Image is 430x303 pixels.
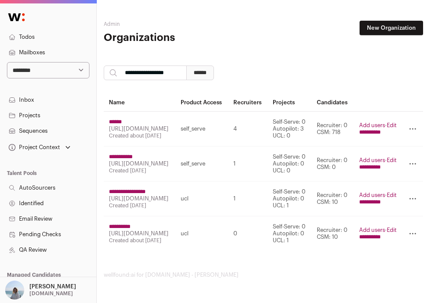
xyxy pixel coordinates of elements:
[7,144,60,151] div: Project Context
[354,112,402,147] td: ·
[109,126,169,131] a: [URL][DOMAIN_NAME]
[228,216,268,251] td: 0
[387,122,397,128] a: Edit
[175,147,228,181] td: self_serve
[387,192,397,198] a: Edit
[175,112,228,147] td: self_serve
[104,94,175,112] th: Name
[109,161,169,166] a: [URL][DOMAIN_NAME]
[354,147,402,181] td: ·
[109,196,169,201] a: [URL][DOMAIN_NAME]
[3,281,78,300] button: Open dropdown
[5,281,24,300] img: 11561648-medium_jpg
[268,147,312,181] td: Self-Serve: 0 Autopilot: 0 UCL: 0
[387,157,397,163] a: Edit
[109,231,169,236] a: [URL][DOMAIN_NAME]
[29,290,73,297] p: [DOMAIN_NAME]
[312,94,354,112] th: Candidates
[268,94,312,112] th: Projects
[312,216,354,251] td: Recruiter: 0 CSM: 10
[175,216,228,251] td: ucl
[360,21,423,35] a: New Organization
[109,167,170,174] div: Created [DATE]
[3,9,29,26] img: Wellfound
[354,216,402,251] td: ·
[175,94,228,112] th: Product Access
[359,157,385,163] a: Add users
[104,22,120,27] a: Admin
[175,181,228,216] td: ucl
[359,122,385,128] a: Add users
[109,132,170,139] div: Created about [DATE]
[109,237,170,244] div: Created about [DATE]
[109,202,170,209] div: Created [DATE]
[104,31,210,45] h1: Organizations
[312,181,354,216] td: Recruiter: 0 CSM: 10
[268,181,312,216] td: Self-Serve: 0 Autopilot: 0 UCL: 1
[228,181,268,216] td: 1
[387,227,397,233] a: Edit
[354,181,402,216] td: ·
[228,147,268,181] td: 1
[312,147,354,181] td: Recruiter: 0 CSM: 0
[312,112,354,147] td: Recruiter: 0 CSM: 718
[359,227,385,233] a: Add users
[228,112,268,147] td: 4
[7,141,72,153] button: Open dropdown
[268,216,312,251] td: Self-Serve: 0 Autopilot: 0 UCL: 1
[104,272,423,278] footer: wellfound:ai for [DOMAIN_NAME] - [PERSON_NAME]
[228,94,268,112] th: Recruiters
[268,112,312,147] td: Self-Serve: 0 Autopilot: 3 UCL: 0
[29,283,76,290] p: [PERSON_NAME]
[359,192,385,198] a: Add users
